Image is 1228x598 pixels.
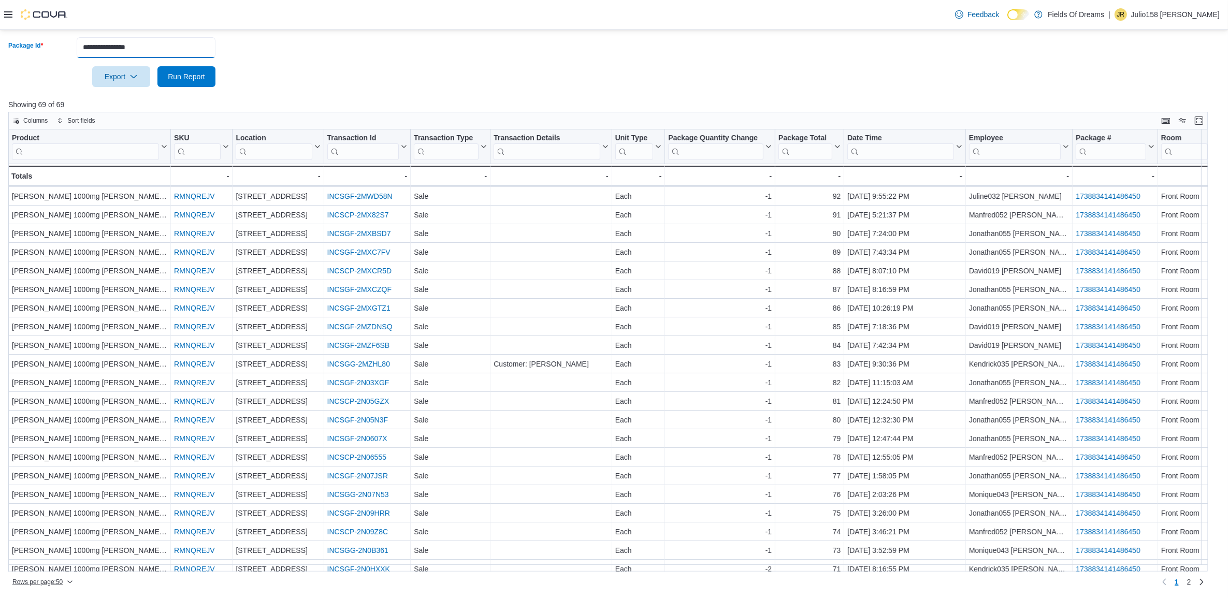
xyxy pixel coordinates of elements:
div: [STREET_ADDRESS] [236,320,320,333]
button: Room [1161,133,1216,159]
div: - [668,170,772,182]
div: Sale [414,488,487,501]
a: RMNQREJV [174,434,215,443]
div: Sale [414,339,487,352]
div: - [236,170,320,182]
a: INCSGF-2MWD58N [327,192,393,200]
div: 87 [778,283,841,296]
div: Each [615,395,662,407]
a: Page 2 of 2 [1183,574,1195,590]
div: Each [615,265,662,277]
a: RMNQREJV [174,528,215,536]
div: [PERSON_NAME] 1000mg [PERSON_NAME]'d In Mendo Cartridge [12,488,167,501]
div: Each [615,246,662,258]
div: Employee [969,133,1061,159]
a: 1738834141486450 [1076,304,1140,312]
a: 1738834141486450 [1076,211,1140,219]
a: INCSCP-2N05GZX [327,397,389,405]
div: David019 [PERSON_NAME] [969,320,1069,333]
div: [PERSON_NAME] 1000mg [PERSON_NAME]'d In Mendo Cartridge [12,339,167,352]
div: Sale [414,470,487,482]
div: -1 [668,190,772,202]
div: Package # [1076,133,1146,143]
a: 1738834141486450 [1076,323,1140,331]
div: -1 [668,432,772,445]
a: INCSGF-2N05N3F [327,416,388,424]
div: Kendrick035 [PERSON_NAME] [969,358,1069,370]
div: [PERSON_NAME] 1000mg [PERSON_NAME]'d In Mendo Cartridge [12,395,167,407]
div: Monique043 [PERSON_NAME] [969,488,1069,501]
div: 78 [778,451,841,463]
div: [STREET_ADDRESS] [236,414,320,426]
div: 88 [778,265,841,277]
div: [DATE] 1:58:05 PM [847,470,962,482]
button: Run Report [157,66,215,87]
div: Jonathan055 [PERSON_NAME] [969,283,1069,296]
div: Each [615,358,662,370]
div: Each [615,283,662,296]
div: Location [236,133,312,159]
div: -1 [668,265,772,277]
div: Package URL [1076,133,1146,159]
div: Transaction Type [414,133,479,143]
div: -1 [668,246,772,258]
div: Each [615,190,662,202]
div: Front Room [1161,470,1216,482]
div: -1 [668,451,772,463]
div: [DATE] 12:55:05 PM [847,451,962,463]
span: Feedback [967,9,999,20]
span: Run Report [168,71,205,82]
a: 1738834141486450 [1076,285,1140,294]
div: -1 [668,395,772,407]
div: Sale [414,283,487,296]
div: Sale [414,376,487,389]
div: Jonathan055 [PERSON_NAME] [969,470,1069,482]
a: 1738834141486450 [1076,490,1140,499]
div: -1 [668,414,772,426]
span: Export [98,66,144,87]
div: Date Time [847,133,954,143]
a: RMNQREJV [174,509,215,517]
div: Jonathan055 [PERSON_NAME] [969,227,1069,240]
a: INCSGF-2MZDNSQ [327,323,393,331]
div: Front Room [1161,190,1216,202]
div: - [1076,170,1154,182]
div: [PERSON_NAME] 1000mg [PERSON_NAME]'d In Mendo Cartridge [12,414,167,426]
button: Product [12,133,167,159]
a: 1738834141486450 [1076,267,1140,275]
div: -1 [668,209,772,221]
div: Each [615,339,662,352]
a: 1738834141486450 [1076,565,1140,573]
div: Package Total [778,133,832,143]
a: INCSGF-2N03XGF [327,378,389,387]
div: [STREET_ADDRESS] [236,488,320,501]
button: Unit Type [615,133,662,159]
button: Display options [1176,114,1189,127]
div: Front Room [1161,488,1216,501]
div: Each [615,414,662,426]
div: Product [12,133,159,159]
div: Unit Type [615,133,654,143]
div: Front Room [1161,209,1216,221]
div: Sale [414,432,487,445]
div: Each [615,209,662,221]
div: Transaction Id [327,133,399,143]
div: [PERSON_NAME] 1000mg [PERSON_NAME]'d In Mendo Cartridge [12,283,167,296]
div: [STREET_ADDRESS] [236,283,320,296]
div: [STREET_ADDRESS] [236,451,320,463]
div: [PERSON_NAME] 1000mg [PERSON_NAME]'d In Mendo Cartridge [12,265,167,277]
div: -1 [668,470,772,482]
div: Front Room [1161,395,1216,407]
a: RMNQREJV [174,267,215,275]
button: Transaction Id [327,133,408,159]
div: Jonathan055 [PERSON_NAME] [969,432,1069,445]
a: INCSCP-2MXCR5D [327,267,392,275]
div: Front Room [1161,358,1216,370]
a: INCSGF-2N0607X [327,434,387,443]
div: [DATE] 12:32:30 PM [847,414,962,426]
div: 92 [778,190,841,202]
div: - [615,170,662,182]
a: 1738834141486450 [1076,360,1140,368]
button: Package Quantity Change [668,133,772,159]
div: Manfred052 [PERSON_NAME] [969,451,1069,463]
